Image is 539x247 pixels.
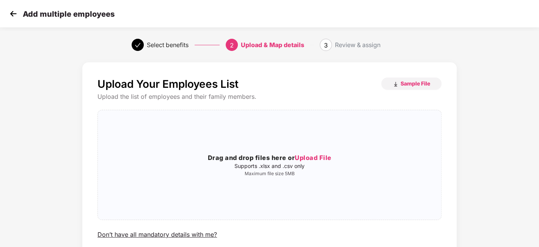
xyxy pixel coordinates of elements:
[98,110,441,220] span: Drag and drop files here orUpload FileSupports .xlsx and .csv onlyMaximum file size 5MB
[23,9,115,19] p: Add multiple employees
[98,153,441,163] h3: Drag and drop files here or
[97,231,217,239] div: Don’t have all mandatory details with me?
[381,78,442,90] button: Sample File
[324,41,328,49] span: 3
[335,39,380,51] div: Review & assign
[135,42,141,48] span: check
[147,39,189,51] div: Select benefits
[97,93,442,101] div: Upload the list of employees and their family members.
[8,8,19,19] img: svg+xml;base64,PHN2ZyB4bWxucz0iaHR0cDovL3d3dy53My5vcmcvMjAwMC9zdmciIHdpZHRoPSIzMCIgaGVpZ2h0PSIzMC...
[98,163,441,169] p: Supports .xlsx and .csv only
[295,154,332,161] span: Upload File
[401,80,430,87] span: Sample File
[230,41,234,49] span: 2
[393,81,399,87] img: download_icon
[97,78,239,90] p: Upload Your Employees List
[241,39,304,51] div: Upload & Map details
[98,171,441,177] p: Maximum file size 5MB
